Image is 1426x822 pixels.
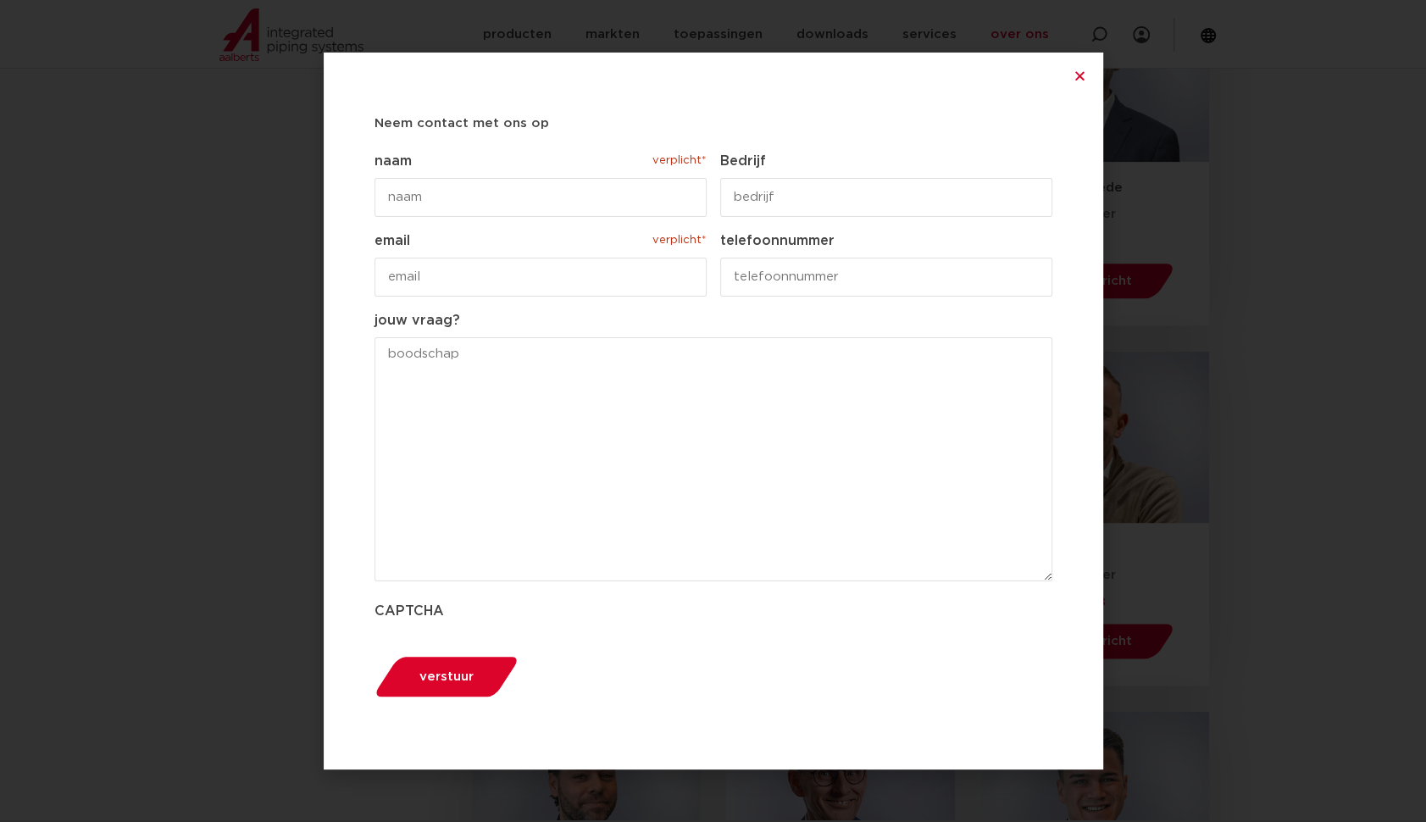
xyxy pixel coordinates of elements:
[1074,69,1086,82] a: Close
[375,151,707,171] label: naam
[720,230,1052,251] label: telefoonnummer
[651,230,707,251] span: verplicht*
[651,151,707,171] span: verplicht*
[720,151,1052,171] label: Bedrijf
[375,230,707,251] label: email
[375,178,707,217] input: naam
[375,110,1052,137] h5: Neem contact met ons op
[375,310,1052,330] label: jouw vraag?
[419,670,474,683] span: verstuur
[375,258,707,297] input: email
[375,601,1052,621] label: CAPTCHA
[720,178,1052,217] input: bedrijf
[369,655,524,698] button: verstuur
[720,258,1052,297] input: telefoonnummer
